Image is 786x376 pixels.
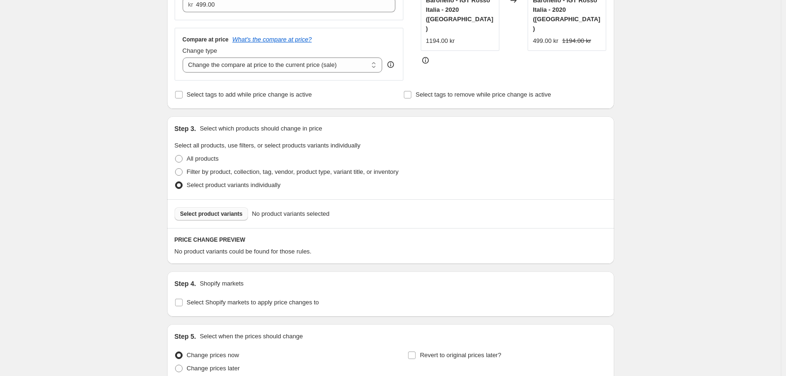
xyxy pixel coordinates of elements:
[188,1,193,8] span: kr
[180,210,243,218] span: Select product variants
[183,47,217,54] span: Change type
[562,36,591,46] strike: 1194.00 kr
[187,168,399,175] span: Filter by product, collection, tag, vendor, product type, variant title, or inventory
[420,351,501,359] span: Revert to original prices later?
[175,124,196,133] h2: Step 3.
[187,351,239,359] span: Change prices now
[386,60,395,69] div: help
[187,299,319,306] span: Select Shopify markets to apply price changes to
[233,36,312,43] button: What's the compare at price?
[200,124,322,133] p: Select which products should change in price
[175,142,361,149] span: Select all products, use filters, or select products variants individually
[175,332,196,341] h2: Step 5.
[175,207,249,221] button: Select product variants
[187,181,281,188] span: Select product variants individually
[187,365,240,372] span: Change prices later
[183,36,229,43] h3: Compare at price
[416,91,551,98] span: Select tags to remove while price change is active
[175,236,607,244] h6: PRICE CHANGE PREVIEW
[175,248,312,255] span: No product variants could be found for those rules.
[175,279,196,288] h2: Step 4.
[200,332,303,341] p: Select when the prices should change
[187,91,312,98] span: Select tags to add while price change is active
[426,36,455,46] div: 1194.00 kr
[200,279,243,288] p: Shopify markets
[187,155,219,162] span: All products
[252,209,329,219] span: No product variants selected
[533,36,558,46] div: 499.00 kr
